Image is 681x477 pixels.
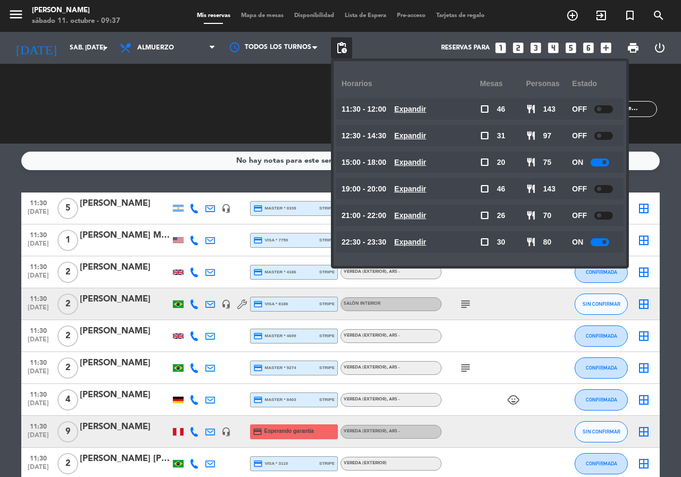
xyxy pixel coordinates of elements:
div: sábado 11. octubre - 09:37 [32,16,120,27]
div: [PERSON_NAME] [80,356,170,370]
i: add_circle_outline [566,9,579,22]
span: stripe [319,237,335,244]
span: ON [572,156,583,169]
span: [DATE] [25,208,52,221]
span: 2 [57,453,78,474]
span: 70 [543,210,552,222]
i: credit_card [253,395,263,405]
i: credit_card [253,204,263,213]
span: [DATE] [25,336,52,348]
i: add_box [599,41,613,55]
span: master * 0339 [253,204,296,213]
span: 11:30 [25,420,52,432]
span: OFF [572,183,587,195]
u: Expandir [394,238,426,246]
span: 2 [57,357,78,379]
span: check_box_outline_blank [480,184,489,194]
span: 5 [57,198,78,219]
i: looks_3 [529,41,543,55]
span: Lista de Espera [339,13,392,19]
span: 31 [497,130,505,142]
i: arrow_drop_down [99,41,112,54]
div: Estado [572,69,618,98]
div: [PERSON_NAME] [80,261,170,274]
span: master * 8403 [253,395,296,405]
span: 15:00 - 18:00 [342,156,386,169]
span: , ARS - [387,397,400,401]
span: master * 4699 [253,331,296,341]
span: [DATE] [25,304,52,316]
span: restaurant [526,157,536,167]
button: CONFIRMADA [575,389,628,411]
span: 11:30 [25,228,52,240]
span: [DATE] [25,272,52,284]
span: master * 4186 [253,267,296,277]
span: restaurant [526,184,536,194]
i: border_all [637,457,650,470]
i: border_all [637,330,650,342]
span: 2 [57,262,78,283]
span: restaurant [526,211,536,220]
i: menu [8,6,24,22]
u: Expandir [394,105,426,113]
div: Horarios [342,69,480,98]
span: restaurant [526,237,536,247]
i: headset_mic [221,427,231,437]
span: Salón interior [344,302,380,306]
span: 11:30 [25,388,52,400]
i: border_all [637,202,650,215]
span: 26 [497,210,505,222]
i: border_all [637,266,650,279]
i: subject [459,362,472,374]
i: looks_5 [564,41,578,55]
span: Pre-acceso [392,13,431,19]
i: looks_4 [546,41,560,55]
span: [DATE] [25,240,52,253]
span: Almuerzo [137,44,174,52]
span: , ARS - [387,333,400,338]
span: 12:30 - 14:30 [342,130,386,142]
span: CONFIRMADA [586,365,617,371]
span: stripe [319,269,335,275]
u: Expandir [394,158,426,166]
span: Vereda (EXTERIOR) [344,461,387,465]
span: SIN CONFIRMAR [583,429,620,434]
i: exit_to_app [595,9,608,22]
span: 143 [543,183,555,195]
span: Vereda (EXTERIOR) [344,429,400,433]
span: visa * 3110 [253,459,288,468]
span: stripe [319,396,335,403]
span: stripe [319,300,335,307]
span: Reservas para [441,44,490,52]
span: 11:30 [25,451,52,464]
span: check_box_outline_blank [480,131,489,140]
span: 11:30 [25,196,52,208]
button: menu [8,6,24,26]
span: 11:30 - 12:00 [342,103,386,115]
i: credit_card [253,331,263,341]
span: stripe [319,364,335,371]
span: visa * 7759 [253,236,288,245]
span: 9 [57,421,78,442]
div: [PERSON_NAME] [80,292,170,306]
i: headset_mic [221,204,231,213]
div: [PERSON_NAME] [80,324,170,338]
span: 75 [543,156,552,169]
span: 11:30 [25,324,52,336]
span: 4 [57,389,78,411]
span: check_box_outline_blank [480,104,489,114]
i: turned_in_not [624,9,636,22]
div: [PERSON_NAME] [32,5,120,16]
i: power_settings_new [653,41,666,54]
i: looks_one [494,41,508,55]
i: border_all [637,362,650,374]
i: credit_card [253,236,263,245]
span: [DATE] [25,464,52,476]
span: Vereda (EXTERIOR) [344,365,400,370]
span: 1 [57,230,78,251]
div: [PERSON_NAME] [80,388,170,402]
span: , ARS - [387,365,400,370]
i: credit_card [253,363,263,373]
button: CONFIRMADA [575,262,628,283]
span: , ARS - [387,429,400,433]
